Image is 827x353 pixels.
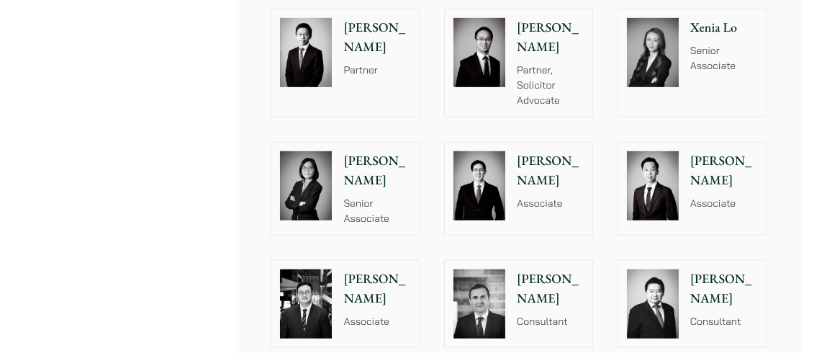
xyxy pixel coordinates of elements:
p: [PERSON_NAME] [517,269,584,308]
a: [PERSON_NAME] Partner, Solicitor Advocate [444,9,593,117]
a: [PERSON_NAME] Consultant [618,260,767,348]
p: Associate [517,196,584,211]
p: Senior Associate [690,43,757,73]
p: Senior Associate [343,196,410,226]
p: Partner [343,63,410,78]
p: [PERSON_NAME] [343,151,410,190]
a: [PERSON_NAME] Consultant [444,260,593,348]
p: Associate [690,196,757,211]
p: Partner, Solicitor Advocate [517,63,584,108]
p: Consultant [690,314,757,329]
p: [PERSON_NAME] [343,18,410,57]
a: [PERSON_NAME] Associate [444,142,593,236]
a: [PERSON_NAME] Associate [271,260,420,348]
a: Henry Ma photo [PERSON_NAME] Partner [271,9,420,117]
p: [PERSON_NAME] [690,269,757,308]
p: Associate [343,314,410,329]
p: [PERSON_NAME] [517,151,584,190]
p: [PERSON_NAME] [517,18,584,57]
img: Henry Ma photo [280,18,332,87]
p: Consultant [517,314,584,329]
a: [PERSON_NAME] Senior Associate [271,142,420,236]
a: Xenia Lo Senior Associate [618,9,767,117]
a: [PERSON_NAME] Associate [618,142,767,236]
p: [PERSON_NAME] [690,151,757,190]
p: Xenia Lo [690,18,757,37]
p: [PERSON_NAME] [343,269,410,308]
